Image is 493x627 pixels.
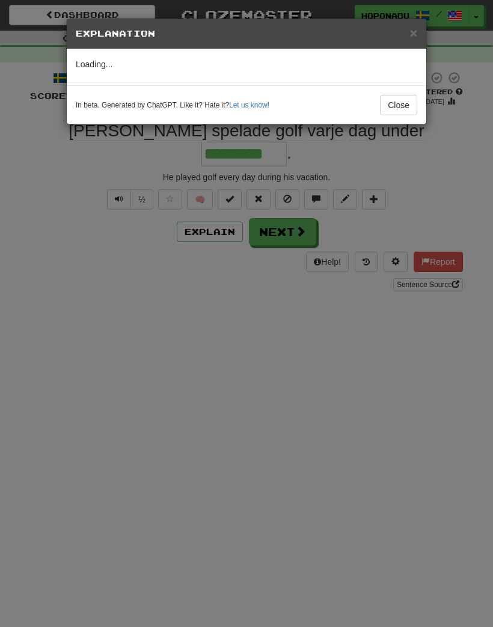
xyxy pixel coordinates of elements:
button: Close [380,95,417,115]
h5: Explanation [76,28,417,40]
small: In beta. Generated by ChatGPT. Like it? Hate it? ! [76,100,269,111]
span: × [410,26,417,40]
p: Loading... [76,58,417,70]
button: Close [410,26,417,39]
a: Let us know [229,101,267,109]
